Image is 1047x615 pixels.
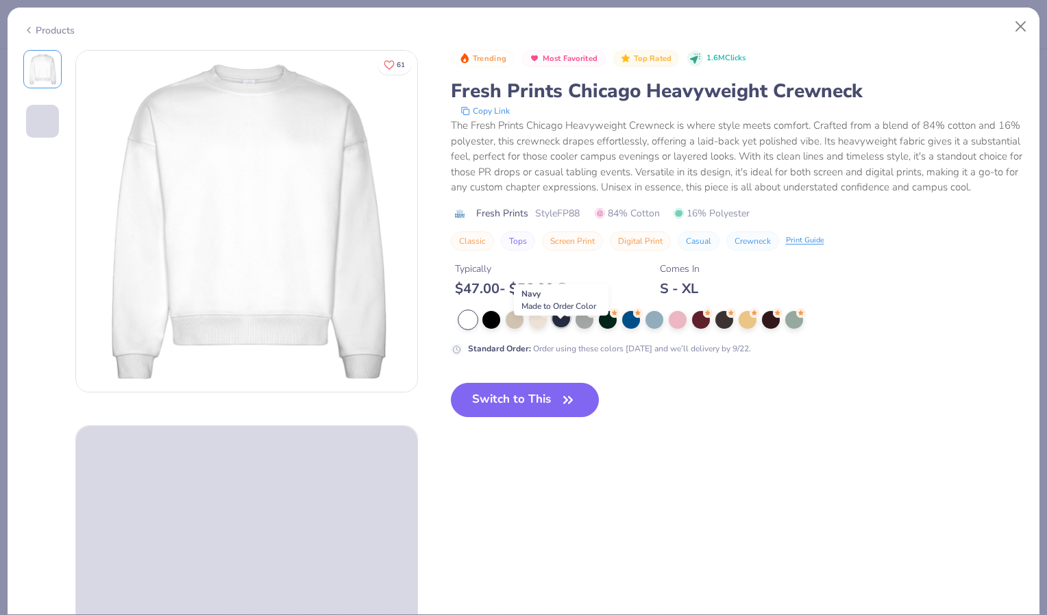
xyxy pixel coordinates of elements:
[476,206,528,221] span: Fresh Prints
[595,206,660,221] span: 84% Cotton
[455,280,567,297] div: $ 47.00 - $ 56.00
[451,208,469,219] img: brand logo
[613,50,679,68] button: Badge Button
[76,51,417,392] img: Front
[634,55,672,62] span: Top Rated
[397,62,405,68] span: 61
[378,55,411,75] button: Like
[451,383,600,417] button: Switch to This
[452,50,514,68] button: Badge Button
[26,53,59,86] img: Front
[459,53,470,64] img: Trending sort
[660,280,700,297] div: S - XL
[468,343,531,354] strong: Standard Order :
[473,55,506,62] span: Trending
[1008,14,1034,40] button: Close
[501,231,535,251] button: Tops
[521,301,596,312] span: Made to Order Color
[522,50,605,68] button: Badge Button
[451,118,1024,195] div: The Fresh Prints Chicago Heavyweight Crewneck is where style meets comfort. Crafted from a blend ...
[451,231,494,251] button: Classic
[456,104,514,118] button: copy to clipboard
[620,53,631,64] img: Top Rated sort
[514,284,608,316] div: Navy
[535,206,580,221] span: Style FP88
[678,231,719,251] button: Casual
[726,231,779,251] button: Crewneck
[610,231,671,251] button: Digital Print
[455,262,567,276] div: Typically
[529,53,540,64] img: Most Favorited sort
[660,262,700,276] div: Comes In
[451,78,1024,104] div: Fresh Prints Chicago Heavyweight Crewneck
[543,55,598,62] span: Most Favorited
[542,231,603,251] button: Screen Print
[674,206,750,221] span: 16% Polyester
[706,53,746,64] span: 1.6M Clicks
[786,235,824,247] div: Print Guide
[468,342,751,355] div: Order using these colors [DATE] and we’ll delivery by 9/22.
[23,23,75,38] div: Products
